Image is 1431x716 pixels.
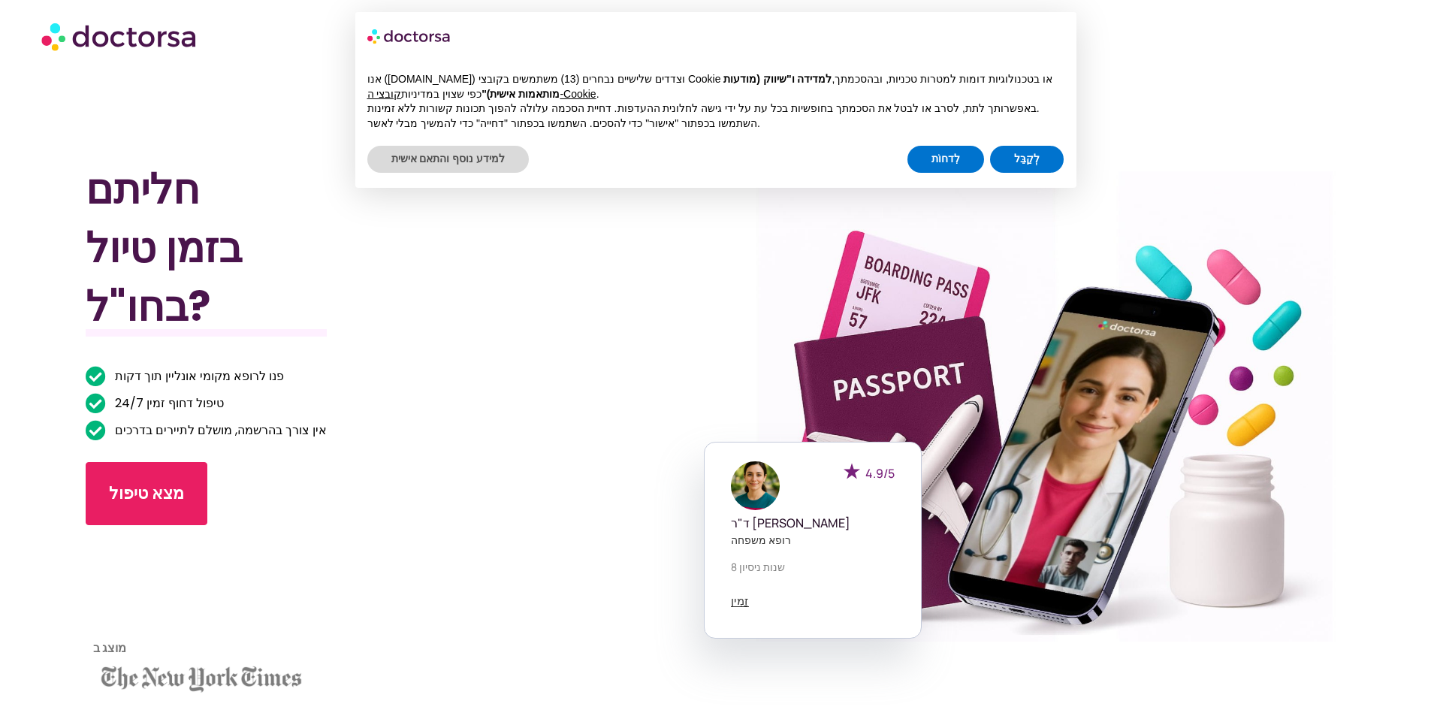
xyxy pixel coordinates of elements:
[86,462,207,525] a: מצא טיפול
[731,560,785,574] font: 8 שנות ניסיון
[115,421,327,439] font: אין צורך בהרשמה, מושלם לתיירים בדרכים
[865,465,895,482] font: 4.9/5
[367,117,760,129] font: השתמשו בכפתור "אישור" כדי להסכים. השתמשו בכפתור "דחייה" כדי להמשיך מבלי לאשר.
[86,277,210,335] font: בחו"ל?
[86,160,200,218] font: חליתם
[931,153,960,165] font: לִדחוֹת
[109,482,184,505] font: מצא טיפול
[115,367,284,385] font: פנו לרופא מקומי אונליין תוך דקות
[1014,153,1040,165] font: לְקַבֵּל
[86,219,243,276] font: בזמן טיול
[367,88,596,100] a: קובצי ה-Cookie
[93,639,126,657] font: מוצג ב
[990,146,1064,173] button: לְקַבֵּל
[367,24,451,48] img: סֵמֶל
[115,394,224,412] font: טיפול דחוף זמין 24/7
[731,515,850,531] font: ד"ר [PERSON_NAME]
[482,73,832,100] font: למדידה ו"שיווק (מודעות מותאמות אישית)"
[93,548,228,660] iframe: ביקורות לקוחות המופעלות על ידי Trustpilot
[401,88,482,100] font: כפי שצוין במדיניות
[367,102,1040,114] font: באפשרותך לתת, לסרב או לבטל את הסכמתך בחופשיות בכל עת על ידי גישה לחלונית ההעדפות. דחיית הסכמה עלו...
[731,533,791,547] font: רופא משפחה
[596,88,599,100] font: .
[367,73,1052,85] font: אנו ([DOMAIN_NAME]) וצדדים שלישיים נבחרים (13) משתמשים בקובצי Cookie או בטכנולוגיות דומות למטרות ...
[731,593,749,609] font: זָמִין
[391,153,506,165] font: למידע נוסף והתאם אישית
[367,146,530,173] button: למידע נוסף והתאם אישית
[907,146,984,173] button: לִדחוֹת
[731,595,749,607] a: זָמִין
